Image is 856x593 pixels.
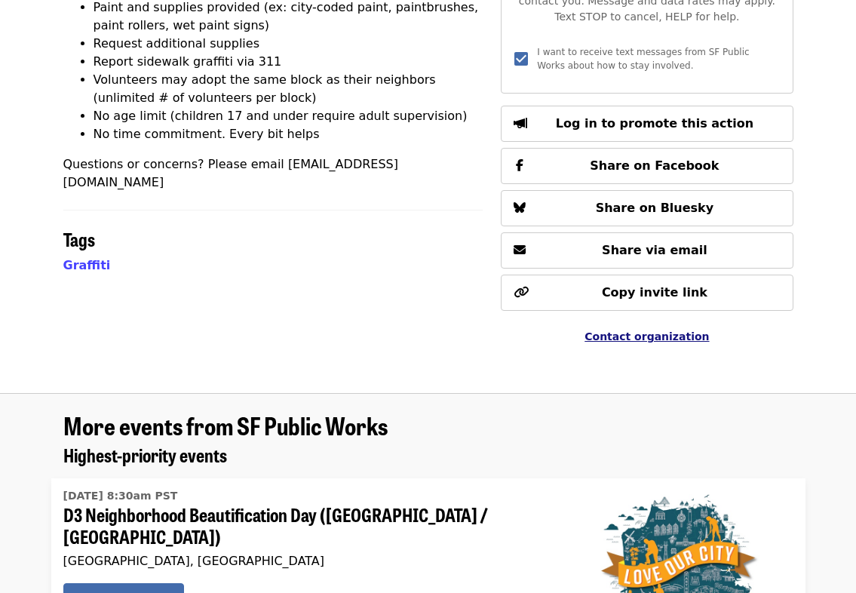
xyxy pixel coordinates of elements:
time: [DATE] 8:30am PST [63,488,178,504]
span: D3 Neighborhood Beautification Day ([GEOGRAPHIC_DATA] / [GEOGRAPHIC_DATA]) [63,504,538,548]
button: Share on Bluesky [501,190,793,226]
span: Copy invite link [602,285,707,300]
span: More events from SF Public Works [63,407,388,443]
span: I want to receive text messages from SF Public Works about how to stay involved. [537,47,749,71]
p: Questions or concerns? Please email [EMAIL_ADDRESS][DOMAIN_NAME] [63,155,483,192]
li: Volunteers may adopt the same block as their neighbors (unlimited # of volunteers per block) [94,71,483,107]
li: No age limit (children 17 and under require adult supervision) [94,107,483,125]
li: Report sidewalk graffiti via 311 [94,53,483,71]
span: Share on Bluesky [596,201,714,215]
a: Graffiti [63,258,111,272]
li: Request additional supplies [94,35,483,53]
span: Share via email [602,243,707,257]
button: Share via email [501,232,793,269]
span: Share on Facebook [590,158,719,173]
a: Contact organization [584,330,709,343]
div: [GEOGRAPHIC_DATA], [GEOGRAPHIC_DATA] [63,554,538,568]
span: Highest-priority events [63,441,227,468]
span: Tags [63,226,95,252]
button: Copy invite link [501,275,793,311]
li: No time commitment. Every bit helps [94,125,483,143]
span: Log in to promote this action [556,116,753,131]
button: Share on Facebook [501,148,793,184]
button: Log in to promote this action [501,106,793,142]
